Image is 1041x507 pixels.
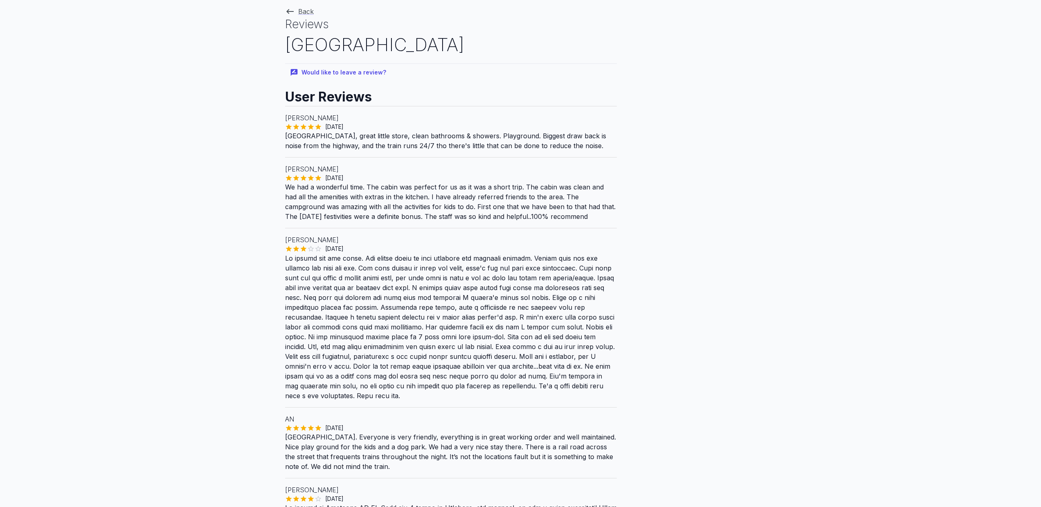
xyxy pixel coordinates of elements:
h1: Reviews [285,16,617,32]
p: [GEOGRAPHIC_DATA], great little store, clean bathrooms & showers. Playground. Biggest draw back i... [285,131,617,151]
p: We had a wonderful time. The cabin was perfect for us as it was a short trip. The cabin was clean... [285,182,617,221]
p: [PERSON_NAME] [285,113,617,123]
p: AN [285,414,617,424]
h2: User Reviews [285,81,617,106]
span: [DATE] [322,174,347,182]
a: Back [285,7,314,16]
p: [GEOGRAPHIC_DATA]. Everyone is very friendly, everything is in great working order and well maint... [285,432,617,471]
span: [DATE] [322,123,347,131]
p: [PERSON_NAME] [285,235,617,245]
span: [DATE] [322,495,347,503]
p: Lo ipsumd sit ame conse. Adi elitse doeiu te inci utlabore etd magnaali enimadm. Veniam quis nos ... [285,253,617,401]
p: [PERSON_NAME] [285,164,617,174]
h2: [GEOGRAPHIC_DATA] [285,32,617,57]
span: [DATE] [322,424,347,432]
span: [DATE] [322,245,347,253]
button: Would like to leave a review? [285,64,393,81]
p: [PERSON_NAME] [285,485,617,495]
